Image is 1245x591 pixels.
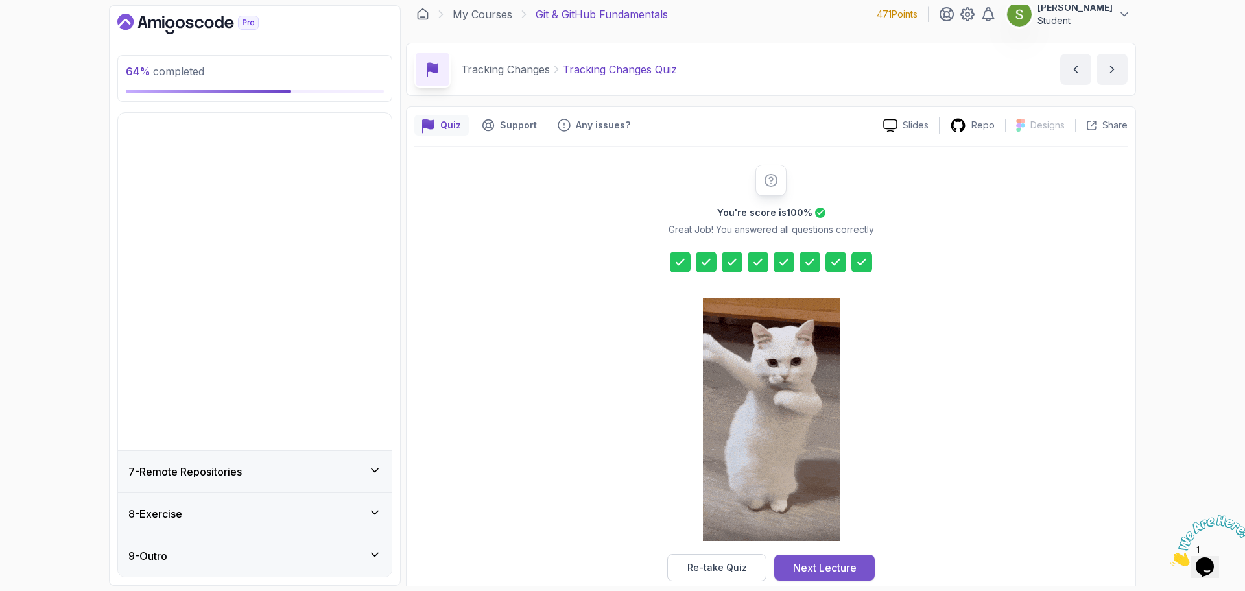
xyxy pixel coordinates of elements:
iframe: chat widget [1165,510,1245,572]
p: Any issues? [576,119,630,132]
h3: 7 - Remote Repositories [128,464,242,479]
button: Share [1075,119,1128,132]
p: Great Job! You answered all questions correctly [669,223,874,236]
button: Re-take Quiz [667,554,766,581]
a: Dashboard [117,14,289,34]
button: 7-Remote Repositories [118,451,392,492]
img: Chat attention grabber [5,5,86,56]
div: Next Lecture [793,560,857,575]
a: Dashboard [416,8,429,21]
a: Slides [873,119,939,132]
p: Quiz [440,119,461,132]
button: Support button [474,115,545,136]
h2: You're score is 100 % [717,206,812,219]
a: Repo [940,117,1005,134]
p: Tracking Changes Quiz [563,62,677,77]
p: Repo [971,119,995,132]
button: previous content [1060,54,1091,85]
button: Next Lecture [774,555,875,581]
h3: 8 - Exercise [128,506,182,522]
div: Re-take Quiz [687,561,747,574]
button: Feedback button [550,115,638,136]
span: 1 [5,5,10,16]
a: My Courses [453,6,512,22]
button: quiz button [414,115,469,136]
p: Share [1102,119,1128,132]
p: Student [1037,14,1113,27]
button: next content [1097,54,1128,85]
p: Support [500,119,537,132]
span: completed [126,65,204,78]
p: Designs [1030,119,1065,132]
img: cool-cat [703,298,840,541]
button: 9-Outro [118,535,392,577]
p: Tracking Changes [461,62,550,77]
button: user profile image[PERSON_NAME]Student [1006,1,1131,27]
span: 64 % [126,65,150,78]
p: 471 Points [877,8,918,21]
h3: 9 - Outro [128,548,167,564]
p: [PERSON_NAME] [1037,1,1113,14]
p: Git & GitHub Fundamentals [536,6,668,22]
img: user profile image [1007,2,1032,27]
p: Slides [903,119,929,132]
button: 8-Exercise [118,493,392,535]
